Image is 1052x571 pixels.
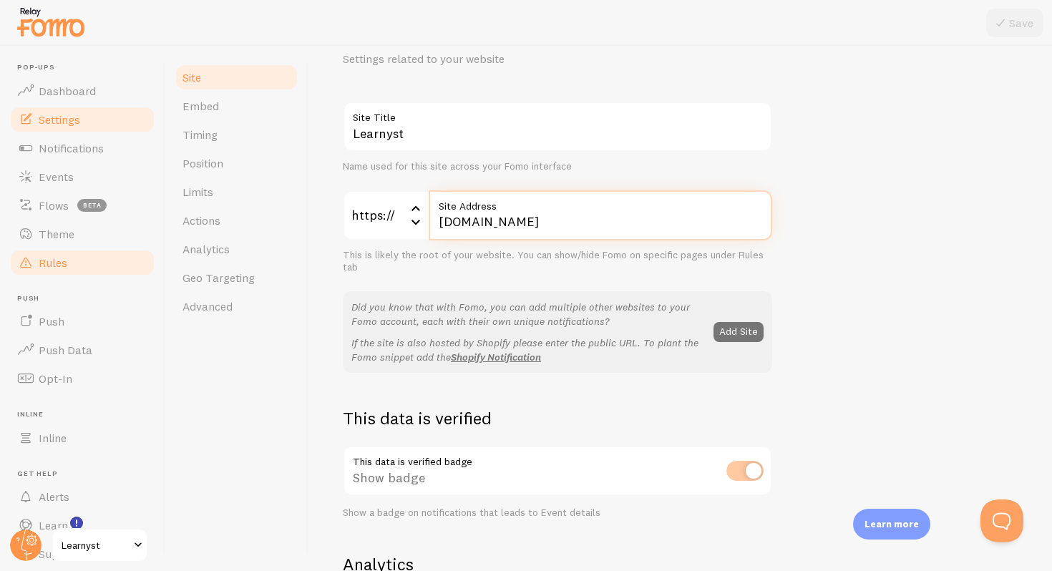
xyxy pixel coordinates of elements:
span: Pop-ups [17,63,156,72]
span: Notifications [39,141,104,155]
span: Inline [17,410,156,419]
a: Inline [9,424,156,452]
a: Analytics [174,235,299,263]
span: Embed [182,99,219,113]
a: Notifications [9,134,156,162]
a: Events [9,162,156,191]
a: Embed [174,92,299,120]
div: This is likely the root of your website. You can show/hide Fomo on specific pages under Rules tab [343,249,772,274]
h2: This data is verified [343,407,772,429]
label: Site Address [429,190,772,215]
p: If the site is also hosted by Shopify please enter the public URL. To plant the Fomo snippet add the [351,336,705,364]
span: Learn [39,518,68,532]
span: Theme [39,227,74,241]
p: Settings related to your website [343,51,686,67]
span: Site [182,70,201,84]
span: Advanced [182,299,233,313]
svg: <p>Watch New Feature Tutorials!</p> [70,517,83,529]
span: Analytics [182,242,230,256]
iframe: Help Scout Beacon - Open [980,499,1023,542]
span: Inline [39,431,67,445]
a: Shopify Notification [451,351,541,363]
img: fomo-relay-logo-orange.svg [15,4,87,40]
span: Opt-In [39,371,72,386]
span: Flows [39,198,69,213]
a: Rules [9,248,156,277]
span: Settings [39,112,80,127]
span: Rules [39,255,67,270]
span: Timing [182,127,218,142]
a: Theme [9,220,156,248]
span: Alerts [39,489,69,504]
a: Geo Targeting [174,263,299,292]
span: Learnyst [62,537,130,554]
a: Push Data [9,336,156,364]
button: Add Site [713,322,764,342]
p: Learn more [865,517,919,531]
span: Push [39,314,64,328]
span: Events [39,170,74,184]
a: Flows beta [9,191,156,220]
span: Actions [182,213,220,228]
a: Learnyst [52,528,148,562]
span: Position [182,156,223,170]
span: Push Data [39,343,92,357]
a: Site [174,63,299,92]
span: Get Help [17,469,156,479]
a: Limits [174,177,299,206]
div: Learn more [853,509,930,540]
a: Timing [174,120,299,149]
a: Settings [9,105,156,134]
label: Site Title [343,102,772,126]
a: Opt-In [9,364,156,393]
div: https:// [343,190,429,240]
a: Position [174,149,299,177]
div: Name used for this site across your Fomo interface [343,160,772,173]
p: Did you know that with Fomo, you can add multiple other websites to your Fomo account, each with ... [351,300,705,328]
a: Learn [9,511,156,540]
span: Geo Targeting [182,270,255,285]
input: myhonestcompany.com [429,190,772,240]
a: Alerts [9,482,156,511]
a: Actions [174,206,299,235]
a: Advanced [174,292,299,321]
a: Dashboard [9,77,156,105]
span: Dashboard [39,84,96,98]
span: Push [17,294,156,303]
span: Limits [182,185,213,199]
span: beta [77,199,107,212]
a: Push [9,307,156,336]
